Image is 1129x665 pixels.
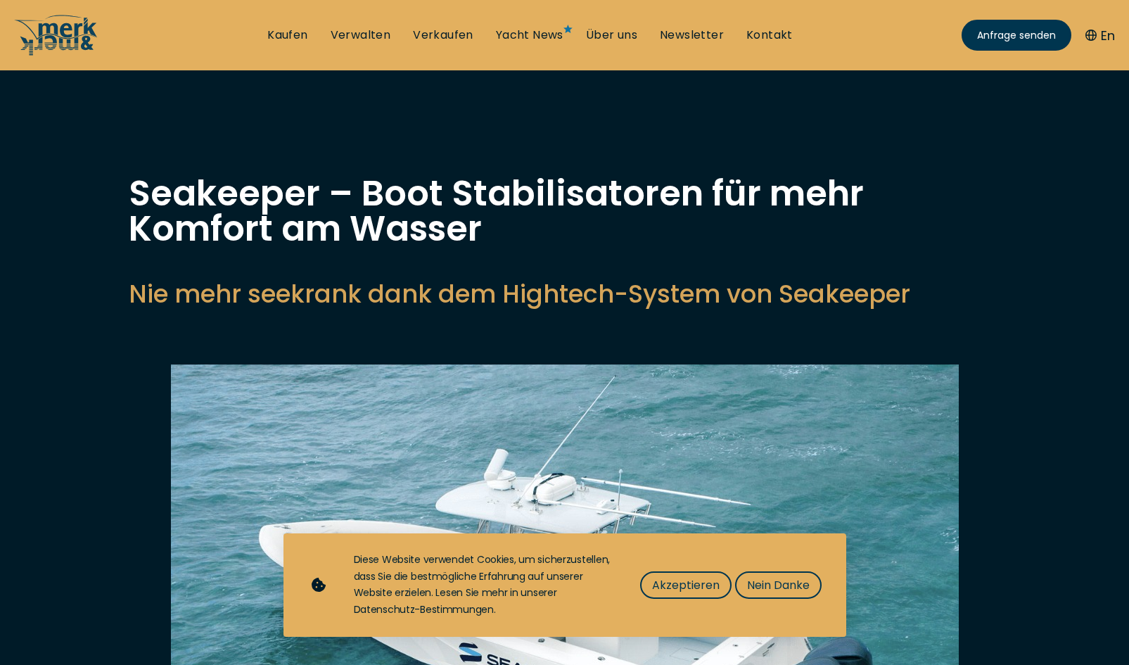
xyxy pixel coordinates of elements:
a: Verkaufen [413,27,473,43]
a: Anfrage senden [962,20,1071,51]
a: Yacht News [496,27,563,43]
a: Kontakt [746,27,793,43]
a: Verwalten [331,27,391,43]
button: En [1085,26,1115,45]
span: Anfrage senden [977,28,1056,43]
span: Nein Danke [747,576,810,594]
a: Datenschutz-Bestimmungen [354,602,494,616]
button: Akzeptieren [640,571,732,599]
span: Akzeptieren [652,576,720,594]
h1: Seakeeper – Boot Stabilisatoren für mehr Komfort am Wasser [129,176,1001,246]
div: Diese Website verwendet Cookies, um sicherzustellen, dass Sie die bestmögliche Erfahrung auf unse... [354,552,612,619]
a: Über uns [586,27,637,43]
p: Nie mehr seekrank dank dem Hightech-System von Seakeeper [129,280,1001,308]
a: Newsletter [660,27,724,43]
a: Kaufen [267,27,307,43]
button: Nein Danke [735,571,822,599]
